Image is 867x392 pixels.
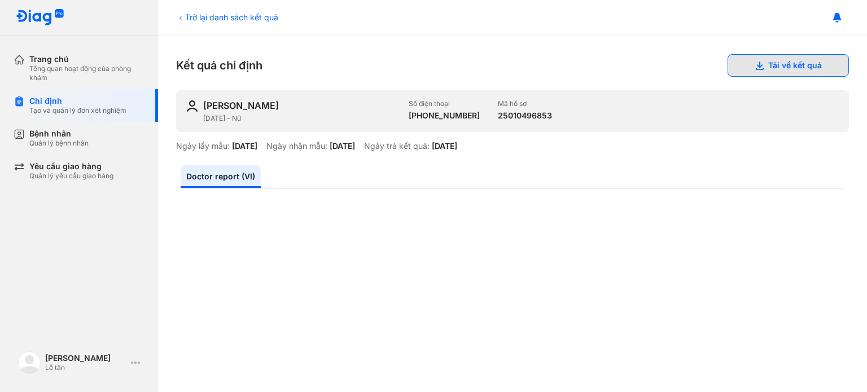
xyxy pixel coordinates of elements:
[29,161,113,171] div: Yêu cầu giao hàng
[29,139,89,148] div: Quản lý bệnh nhân
[203,99,279,112] div: [PERSON_NAME]
[203,114,400,123] div: [DATE] - Nữ
[176,54,849,77] div: Kết quả chỉ định
[266,141,327,151] div: Ngày nhận mẫu:
[176,11,278,23] div: Trở lại danh sách kết quả
[409,111,480,121] div: [PHONE_NUMBER]
[432,141,457,151] div: [DATE]
[364,141,430,151] div: Ngày trả kết quả:
[45,363,126,372] div: Lễ tân
[409,99,480,108] div: Số điện thoại
[330,141,355,151] div: [DATE]
[16,9,64,27] img: logo
[181,165,261,188] a: Doctor report (VI)
[498,99,552,108] div: Mã hồ sơ
[498,111,552,121] div: 25010496853
[29,171,113,180] div: Quản lý yêu cầu giao hàng
[176,141,230,151] div: Ngày lấy mẫu:
[29,96,126,106] div: Chỉ định
[29,64,144,82] div: Tổng quan hoạt động của phòng khám
[29,129,89,139] div: Bệnh nhân
[728,54,849,77] button: Tải về kết quả
[29,54,144,64] div: Trang chủ
[232,141,257,151] div: [DATE]
[45,353,126,363] div: [PERSON_NAME]
[29,106,126,115] div: Tạo và quản lý đơn xét nghiệm
[18,351,41,374] img: logo
[185,99,199,113] img: user-icon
